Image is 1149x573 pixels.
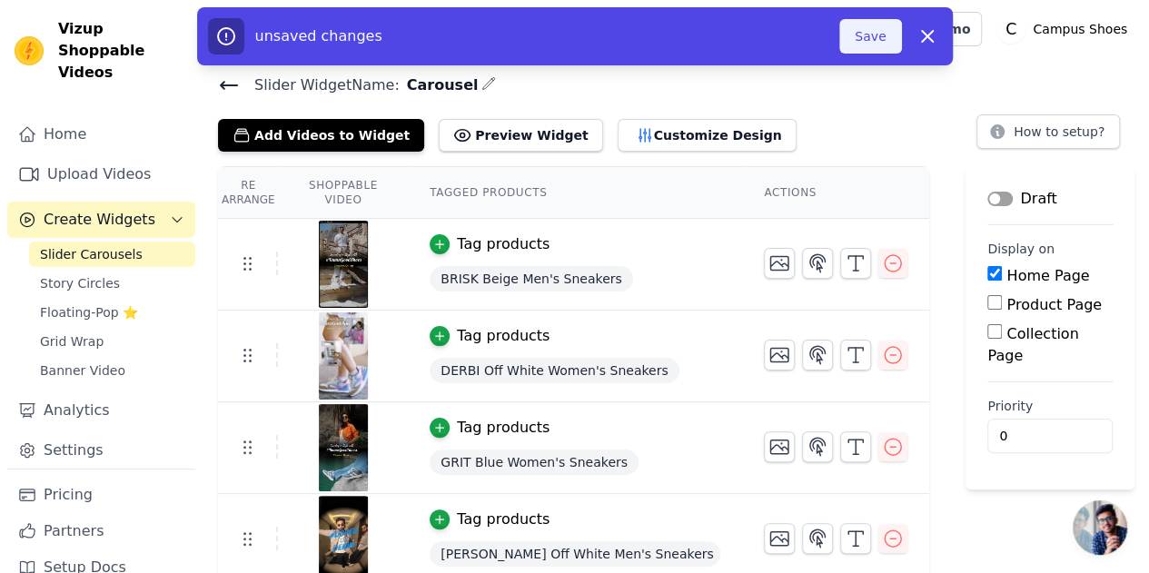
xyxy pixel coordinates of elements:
button: Change Thumbnail [764,340,795,370]
a: Settings [7,432,195,469]
div: Tag products [457,233,550,255]
button: How to setup? [976,114,1120,149]
div: Open chat [1073,500,1127,555]
th: Tagged Products [408,167,742,219]
span: Create Widgets [44,209,155,231]
a: Slider Carousels [29,242,195,267]
a: Floating-Pop ⭐ [29,300,195,325]
a: Upload Videos [7,156,195,193]
button: Preview Widget [439,119,602,152]
a: Banner Video [29,358,195,383]
th: Re Arrange [218,167,278,219]
button: Tag products [430,417,550,439]
legend: Display on [987,240,1055,258]
a: Pricing [7,477,195,513]
a: Grid Wrap [29,329,195,354]
span: Carousel [400,74,479,96]
span: Grid Wrap [40,332,104,351]
label: Priority [987,397,1113,415]
div: Tag products [457,417,550,439]
div: Edit Name [481,73,496,97]
a: Partners [7,513,195,549]
button: Add Videos to Widget [218,119,424,152]
div: Tag products [457,509,550,530]
img: vizup-images-256d.jpg [318,404,369,491]
button: Tag products [430,325,550,347]
img: vizup-images-2cc4.jpg [318,312,369,400]
div: Tag products [457,325,550,347]
label: Collection Page [987,325,1078,364]
span: BRISK Beige Men's Sneakers [430,266,632,291]
img: vizup-images-bb2c.jpg [318,221,369,308]
span: Slider Carousels [40,245,143,263]
a: Analytics [7,392,195,429]
a: How to setup? [976,127,1120,144]
a: Home [7,116,195,153]
span: [PERSON_NAME] Off White Men's Sneakers [430,541,720,567]
span: GRIT Blue Women's Sneakers [430,450,639,475]
label: Product Page [1006,296,1102,313]
button: Tag products [430,509,550,530]
span: Banner Video [40,361,125,380]
button: Tag products [430,233,550,255]
span: DERBI Off White Women's Sneakers [430,358,679,383]
button: Customize Design [618,119,797,152]
button: Change Thumbnail [764,523,795,554]
a: Story Circles [29,271,195,296]
span: Floating-Pop ⭐ [40,303,138,321]
label: Home Page [1006,267,1089,284]
span: unsaved changes [255,27,382,44]
span: Story Circles [40,274,120,292]
th: Shoppable Video [278,167,408,219]
button: Change Thumbnail [764,431,795,462]
th: Actions [742,167,929,219]
button: Change Thumbnail [764,248,795,279]
button: Create Widgets [7,202,195,238]
span: Slider Widget Name: [240,74,400,96]
button: Save [839,19,901,54]
p: Draft [1020,188,1056,210]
